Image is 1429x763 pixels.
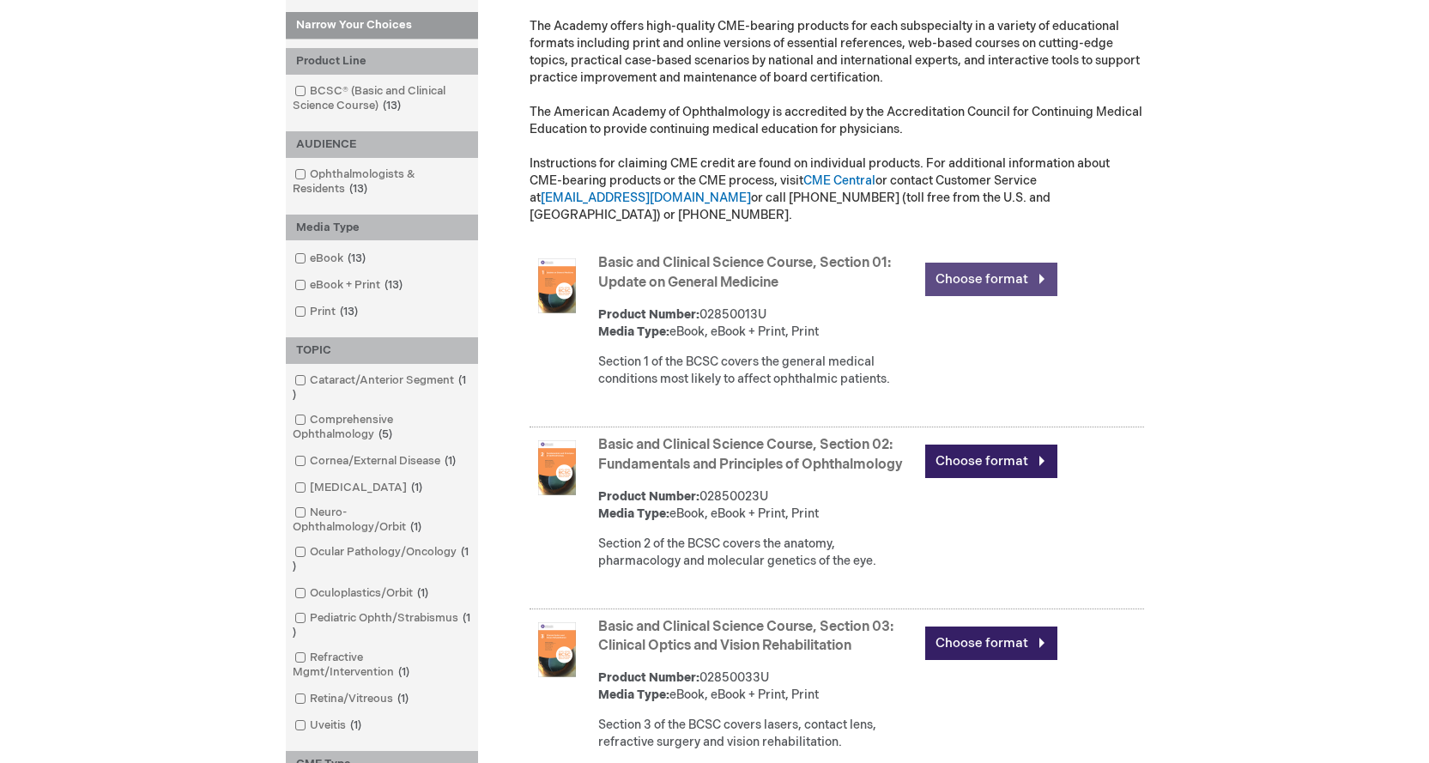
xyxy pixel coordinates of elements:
[925,445,1057,478] a: Choose format
[925,263,1057,296] a: Choose format
[598,506,669,521] strong: Media Type:
[598,489,699,504] strong: Product Number:
[598,354,917,388] div: Section 1 of the BCSC covers the general medical conditions most likely to affect ophthalmic pati...
[598,255,891,291] a: Basic and Clinical Science Course, Section 01: Update on General Medicine
[374,427,397,441] span: 5
[530,18,1144,224] p: The Academy offers high-quality CME-bearing products for each subspecialty in a variety of educat...
[286,337,478,364] div: TOPIC
[598,488,917,523] div: 02850023U eBook, eBook + Print, Print
[290,277,409,294] a: eBook + Print13
[290,691,415,707] a: Retina/Vitreous1
[290,650,474,681] a: Refractive Mgmt/Intervention1
[598,717,917,751] div: Section 3 of the BCSC covers lasers, contact lens, refractive surgery and vision rehabilitation.
[598,687,669,702] strong: Media Type:
[598,437,903,473] a: Basic and Clinical Science Course, Section 02: Fundamentals and Principles of Ophthalmology
[293,373,466,402] span: 1
[407,481,427,494] span: 1
[290,505,474,536] a: Neuro-Ophthalmology/Orbit1
[290,83,474,114] a: BCSC® (Basic and Clinical Science Course)13
[530,622,584,677] img: Basic and Clinical Science Course, Section 03: Clinical Optics and Vision Rehabilitation
[286,215,478,241] div: Media Type
[598,670,699,685] strong: Product Number:
[286,12,478,39] strong: Narrow Your Choices
[413,586,433,600] span: 1
[286,131,478,158] div: AUDIENCE
[346,718,366,732] span: 1
[286,48,478,75] div: Product Line
[598,306,917,341] div: 02850013U eBook, eBook + Print, Print
[290,585,435,602] a: Oculoplastics/Orbit1
[336,305,362,318] span: 13
[598,307,699,322] strong: Product Number:
[598,619,893,655] a: Basic and Clinical Science Course, Section 03: Clinical Optics and Vision Rehabilitation
[925,627,1057,660] a: Choose format
[293,545,469,573] span: 1
[290,544,474,575] a: Ocular Pathology/Oncology1
[406,520,426,534] span: 1
[290,718,368,734] a: Uveitis1
[290,251,372,267] a: eBook13
[345,182,372,196] span: 13
[293,611,470,639] span: 1
[598,669,917,704] div: 02850033U eBook, eBook + Print, Print
[440,454,460,468] span: 1
[380,278,407,292] span: 13
[290,480,429,496] a: [MEDICAL_DATA]1
[343,251,370,265] span: 13
[290,304,365,320] a: Print13
[530,440,584,495] img: Basic and Clinical Science Course, Section 02: Fundamentals and Principles of Ophthalmology
[290,610,474,641] a: Pediatric Ophth/Strabismus1
[378,99,405,112] span: 13
[290,167,474,197] a: Ophthalmologists & Residents13
[803,173,875,188] a: CME Central
[393,692,413,705] span: 1
[598,324,669,339] strong: Media Type:
[530,258,584,313] img: Basic and Clinical Science Course, Section 01: Update on General Medicine
[290,453,463,469] a: Cornea/External Disease1
[394,665,414,679] span: 1
[290,372,474,403] a: Cataract/Anterior Segment1
[290,412,474,443] a: Comprehensive Ophthalmology5
[541,191,751,205] a: [EMAIL_ADDRESS][DOMAIN_NAME]
[598,536,917,570] div: Section 2 of the BCSC covers the anatomy, pharmacology and molecular genetics of the eye.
